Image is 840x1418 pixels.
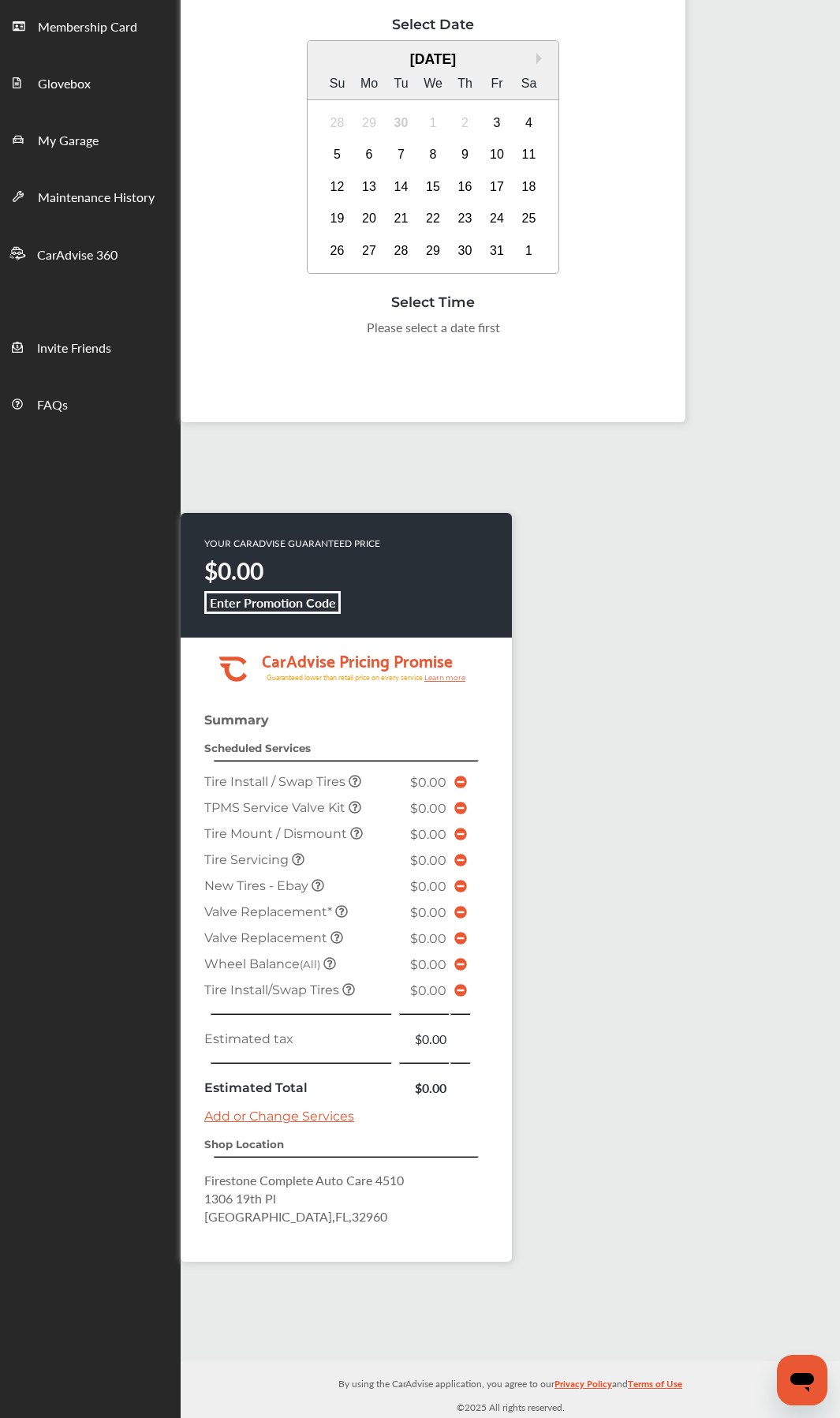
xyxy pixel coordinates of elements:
span: Invite Friends [37,339,111,359]
span: Tire Mount / Dismount [204,826,350,841]
tspan: CarAdvise Pricing Promise [262,645,453,674]
div: Th [453,71,478,96]
tspan: Learn more [424,673,466,682]
div: Choose Wednesday, October 22nd, 2025 [420,206,446,231]
span: Firestone Complete Auto Care 4510 [204,1171,404,1189]
span: Tire Install/Swap Tires [204,982,342,997]
div: Choose Saturday, October 18th, 2025 [517,174,542,200]
a: Maintenance History [1,167,180,224]
div: Select Date [196,16,670,32]
div: Choose Monday, October 13th, 2025 [357,174,382,200]
span: Wheel Balance [204,956,323,971]
span: Glovebox [38,74,91,95]
div: Choose Wednesday, October 15th, 2025 [420,174,446,200]
div: Please select a date first [196,318,670,336]
p: YOUR CARADVISE GUARANTEED PRICE [204,537,380,550]
div: Choose Tuesday, October 21st, 2025 [389,206,414,231]
span: $0.00 [410,801,446,816]
div: Not available Tuesday, September 30th, 2025 [389,110,414,136]
div: Not available Sunday, September 28th, 2025 [325,110,350,136]
a: Terms of Use [628,1375,682,1399]
div: Choose Friday, October 3rd, 2025 [484,110,510,136]
div: Choose Sunday, October 5th, 2025 [325,142,350,167]
span: $0.00 [410,957,446,972]
td: $0.00 [398,1026,451,1052]
td: Estimated Total [200,1075,398,1101]
span: $0.00 [410,879,446,894]
span: Membership Card [38,17,137,38]
div: Choose Thursday, October 9th, 2025 [453,142,478,167]
div: Choose Saturday, November 1st, 2025 [517,238,542,264]
div: Choose Monday, October 6th, 2025 [357,142,382,167]
div: Choose Saturday, October 25th, 2025 [517,206,542,231]
div: Mo [357,71,382,96]
div: Sa [517,71,542,96]
span: My Garage [38,131,99,152]
span: [GEOGRAPHIC_DATA] , FL , 32960 [204,1207,387,1225]
div: Choose Monday, October 27th, 2025 [357,238,382,264]
div: Select Time [196,294,670,310]
span: Valve Replacement* [204,904,335,919]
div: month 2025-10 [321,107,545,267]
span: FAQs [37,395,68,416]
span: TPMS Service Valve Kit [204,800,349,815]
div: Choose Thursday, October 23rd, 2025 [453,206,478,231]
div: Not available Thursday, October 2nd, 2025 [453,110,478,136]
span: CarAdvise 360 [37,245,118,266]
div: Choose Friday, October 17th, 2025 [484,174,510,200]
div: Tu [389,71,414,96]
div: Choose Monday, October 20th, 2025 [357,206,382,231]
div: Fr [484,71,510,96]
p: By using the CarAdvise application, you agree to our and [181,1375,840,1391]
span: $0.00 [410,983,446,998]
div: Choose Saturday, October 11th, 2025 [517,142,542,167]
div: Choose Thursday, October 30th, 2025 [453,238,478,264]
a: My Garage [1,110,180,167]
div: Choose Saturday, October 4th, 2025 [517,110,542,136]
td: Estimated tax [200,1026,398,1052]
a: Add or Change Services [204,1109,354,1124]
span: Maintenance History [38,188,155,208]
iframe: Button to launch messaging window [777,1355,827,1405]
strong: Shop Location [204,1138,284,1150]
div: Choose Wednesday, October 29th, 2025 [420,238,446,264]
span: $0.00 [410,853,446,868]
div: Choose Sunday, October 19th, 2025 [325,206,350,231]
div: Choose Tuesday, October 28th, 2025 [389,238,414,264]
div: Choose Thursday, October 16th, 2025 [453,174,478,200]
span: New Tires - Ebay [204,878,312,893]
small: (All) [300,958,320,971]
td: $0.00 [398,1075,451,1101]
div: Choose Friday, October 10th, 2025 [484,142,510,167]
div: Choose Sunday, October 26th, 2025 [325,238,350,264]
strong: $0.00 [204,554,263,587]
a: Glovebox [1,54,180,110]
strong: Summary [204,713,269,728]
a: Privacy Policy [554,1375,612,1399]
div: Not available Monday, September 29th, 2025 [357,110,382,136]
span: $0.00 [410,775,446,790]
span: Tire Servicing [204,852,292,867]
div: Choose Tuesday, October 14th, 2025 [389,174,414,200]
span: $0.00 [410,827,446,842]
strong: Scheduled Services [204,742,311,754]
b: Enter Promotion Code [210,593,336,612]
div: We [420,71,446,96]
span: Tire Install / Swap Tires [204,774,349,789]
div: Choose Friday, October 31st, 2025 [484,238,510,264]
div: Su [325,71,350,96]
span: Valve Replacement [204,930,330,945]
div: Not available Wednesday, October 1st, 2025 [420,110,446,136]
tspan: Guaranteed lower than retail price on every service. [267,672,424,683]
div: © 2025 All rights reserved. [181,1361,840,1418]
span: $0.00 [410,931,446,946]
div: [DATE] [308,51,559,68]
span: 1306 19th Pl [204,1189,276,1207]
button: Next Month [536,53,547,64]
div: Choose Friday, October 24th, 2025 [484,206,510,231]
div: Choose Wednesday, October 8th, 2025 [420,142,446,167]
div: Choose Sunday, October 12th, 2025 [325,174,350,200]
span: $0.00 [410,905,446,920]
div: Choose Tuesday, October 7th, 2025 [389,142,414,167]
